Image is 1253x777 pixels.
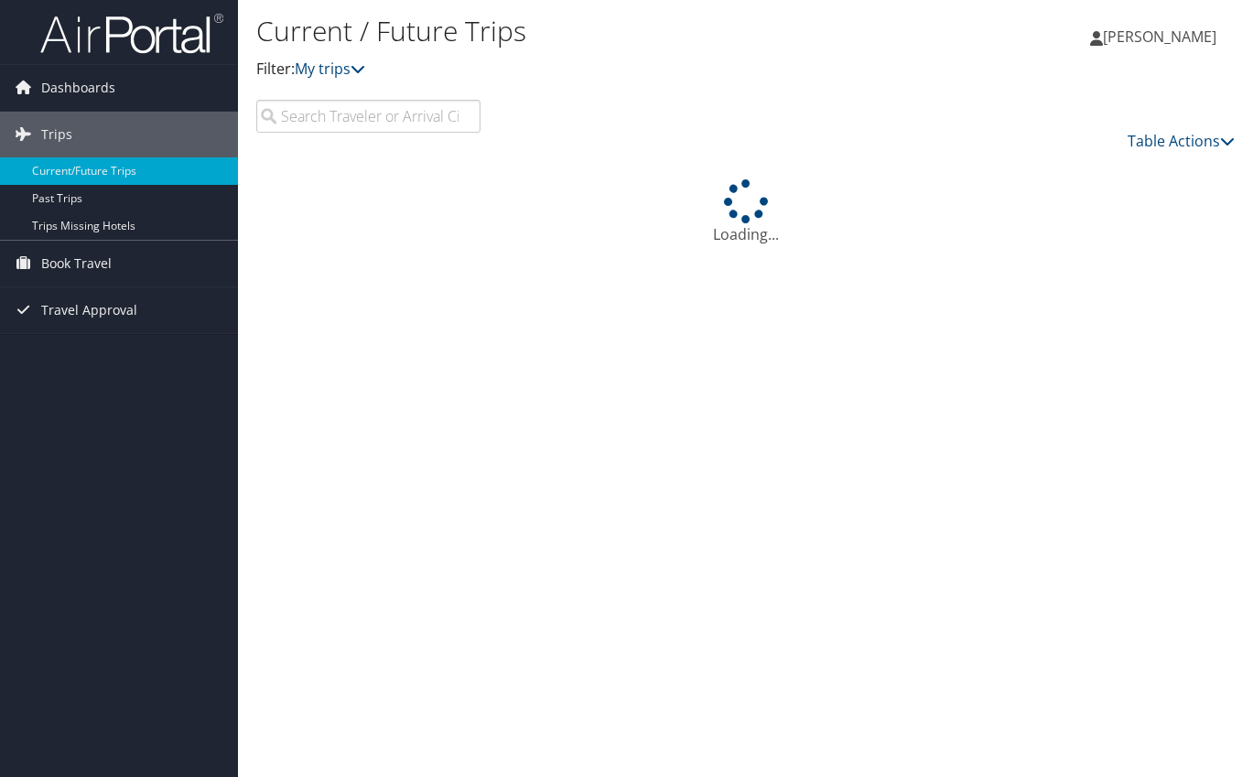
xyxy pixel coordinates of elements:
span: [PERSON_NAME] [1103,27,1216,47]
a: [PERSON_NAME] [1090,9,1235,64]
p: Filter: [256,58,909,81]
a: My trips [295,59,365,79]
span: Travel Approval [41,287,137,333]
img: airportal-logo.png [40,12,223,55]
h1: Current / Future Trips [256,12,909,50]
div: Loading... [256,179,1235,245]
a: Table Actions [1128,131,1235,151]
span: Trips [41,112,72,157]
span: Dashboards [41,65,115,111]
span: Book Travel [41,241,112,286]
input: Search Traveler or Arrival City [256,100,481,133]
